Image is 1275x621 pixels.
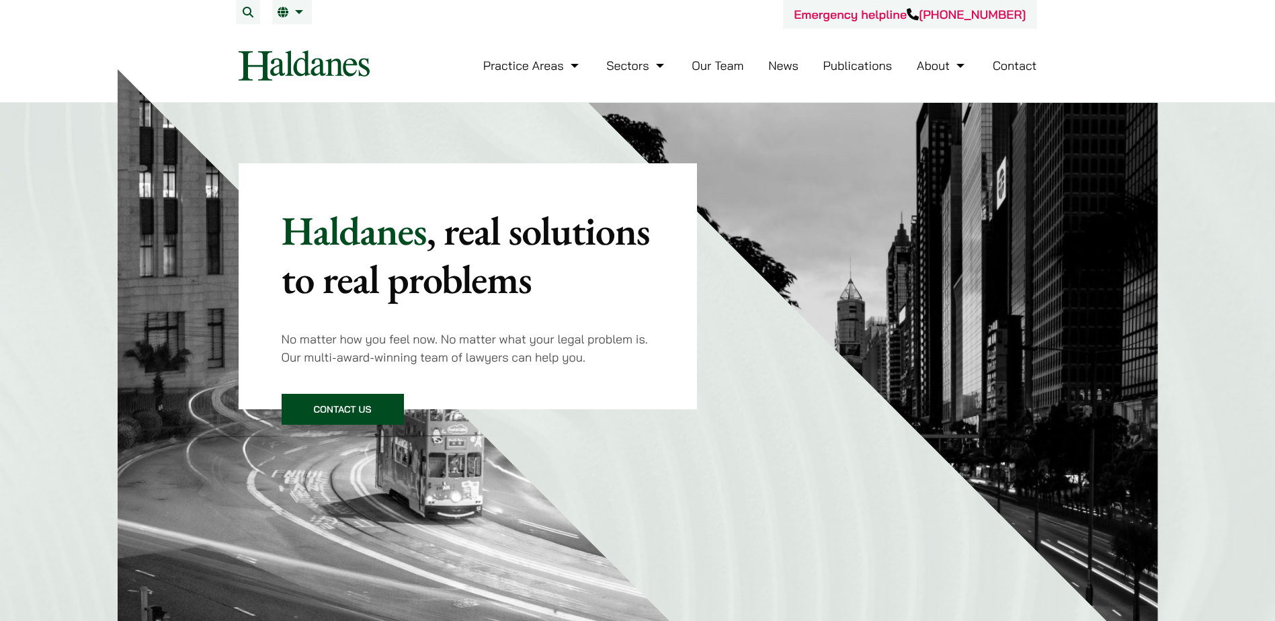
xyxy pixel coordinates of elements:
a: News [768,58,798,73]
a: Practice Areas [483,58,582,73]
a: Our Team [692,58,743,73]
mark: , real solutions to real problems [282,204,650,305]
img: Logo of Haldanes [239,50,370,81]
p: Haldanes [282,206,655,303]
a: Contact Us [282,394,404,425]
a: Emergency helpline[PHONE_NUMBER] [794,7,1026,22]
a: Contact [993,58,1037,73]
a: EN [278,7,306,17]
a: Publications [823,58,893,73]
p: No matter how you feel now. No matter what your legal problem is. Our multi-award-winning team of... [282,330,655,366]
a: About [917,58,968,73]
a: Sectors [606,58,667,73]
